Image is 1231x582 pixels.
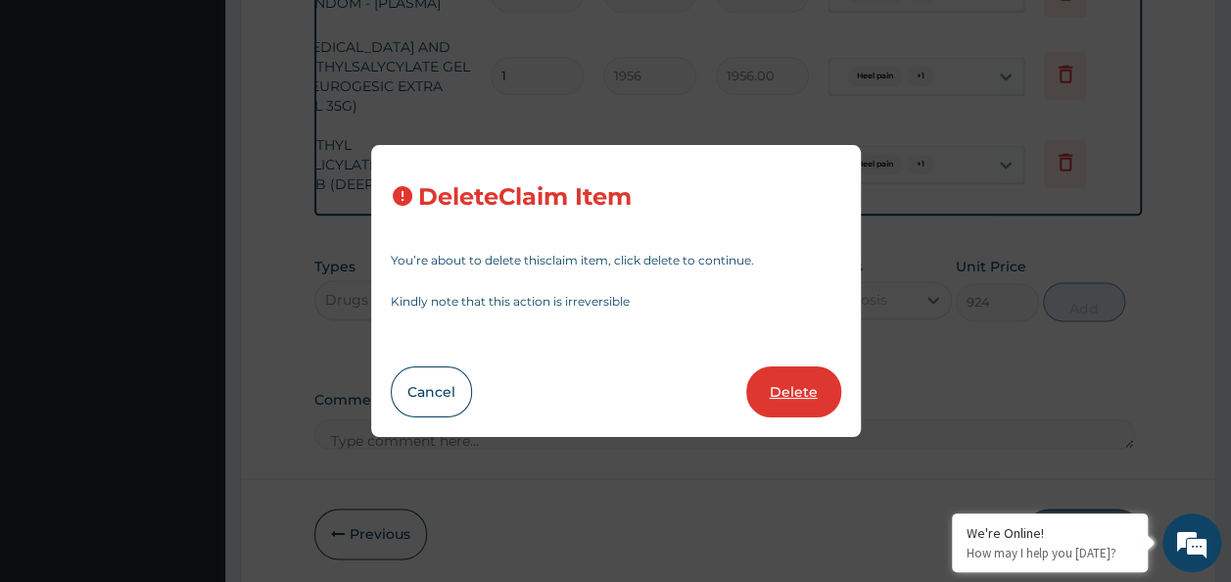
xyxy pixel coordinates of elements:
textarea: Type your message and hit 'Enter' [10,380,373,449]
p: Kindly note that this action is irreversible [391,296,841,308]
button: Cancel [391,366,472,417]
div: We're Online! [967,524,1133,542]
img: d_794563401_company_1708531726252_794563401 [36,98,79,147]
h3: Delete Claim Item [418,184,632,211]
button: Delete [746,366,841,417]
div: Chat with us now [102,110,329,135]
p: You’re about to delete this claim item , click delete to continue. [391,255,841,267]
p: How may I help you today? [967,545,1133,561]
div: Minimize live chat window [321,10,368,57]
span: We're online! [114,170,270,367]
